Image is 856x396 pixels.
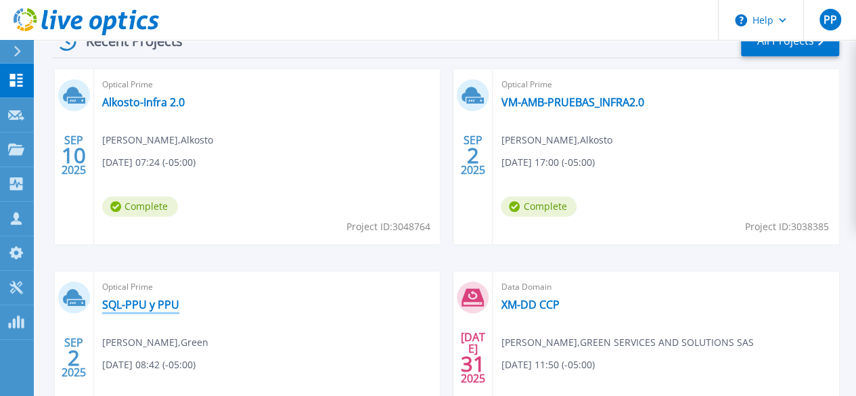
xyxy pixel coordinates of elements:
[61,131,87,180] div: SEP 2025
[501,196,577,217] span: Complete
[501,155,594,170] span: [DATE] 17:00 (-05:00)
[102,77,432,92] span: Optical Prime
[467,150,479,161] span: 2
[346,219,430,234] span: Project ID: 3048764
[501,95,644,109] a: VM-AMB-PRUEBAS_INFRA2.0
[823,14,836,25] span: PP
[102,133,213,148] span: [PERSON_NAME] , Alkosto
[102,155,196,170] span: [DATE] 07:24 (-05:00)
[102,280,432,294] span: Optical Prime
[68,352,80,364] span: 2
[62,150,86,161] span: 10
[102,298,179,311] a: SQL-PPU y PPU
[61,333,87,382] div: SEP 2025
[501,357,594,372] span: [DATE] 11:50 (-05:00)
[52,24,201,58] div: Recent Projects
[102,357,196,372] span: [DATE] 08:42 (-05:00)
[501,77,831,92] span: Optical Prime
[460,131,486,180] div: SEP 2025
[501,335,753,350] span: [PERSON_NAME] , GREEN SERVICES AND SOLUTIONS SAS
[501,298,559,311] a: XM-DD CCP
[102,95,185,109] a: Alkosto-Infra 2.0
[741,26,839,56] a: All Projects
[745,219,829,234] span: Project ID: 3038385
[501,133,612,148] span: [PERSON_NAME] , Alkosto
[461,358,485,370] span: 31
[102,335,208,350] span: [PERSON_NAME] , Green
[460,333,486,382] div: [DATE] 2025
[501,280,831,294] span: Data Domain
[102,196,178,217] span: Complete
